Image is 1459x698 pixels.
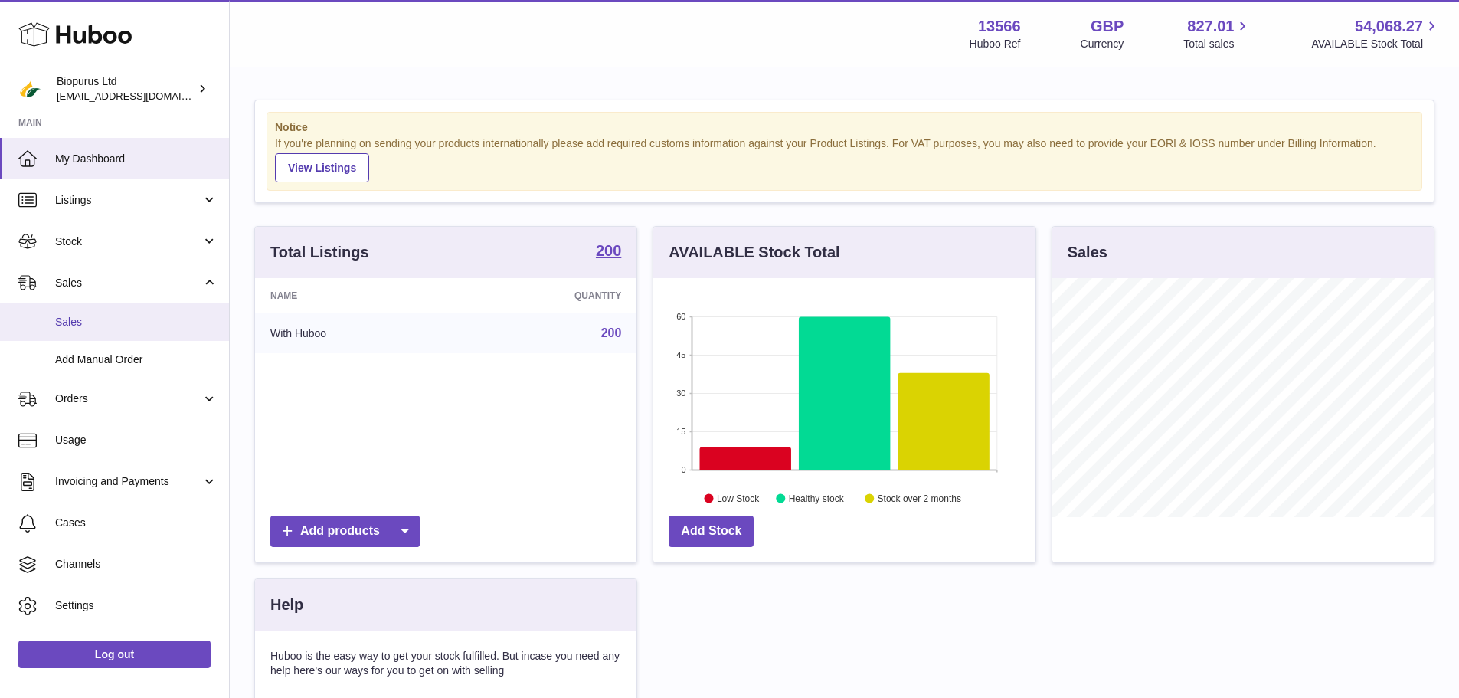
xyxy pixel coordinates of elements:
div: Huboo Ref [970,37,1021,51]
span: Channels [55,557,218,572]
text: Stock over 2 months [878,493,961,503]
span: Orders [55,392,201,406]
th: Name [255,278,456,313]
p: Huboo is the easy way to get your stock fulfilled. But incase you need any help here's our ways f... [270,649,621,678]
span: My Dashboard [55,152,218,166]
div: If you're planning on sending your products internationally please add required customs informati... [275,136,1414,182]
h3: Sales [1068,242,1107,263]
a: Log out [18,641,211,668]
strong: GBP [1091,16,1124,37]
span: Sales [55,276,201,290]
text: 15 [677,427,686,436]
a: 54,068.27 AVAILABLE Stock Total [1311,16,1441,51]
span: Cases [55,516,218,530]
span: Settings [55,598,218,613]
text: Low Stock [717,493,760,503]
strong: 13566 [978,16,1021,37]
h3: AVAILABLE Stock Total [669,242,839,263]
strong: Notice [275,120,1414,135]
text: Healthy stock [789,493,845,503]
span: Listings [55,193,201,208]
span: 54,068.27 [1355,16,1423,37]
strong: 200 [596,243,621,258]
td: With Huboo [255,313,456,353]
text: 0 [682,465,686,474]
a: View Listings [275,153,369,182]
span: Stock [55,234,201,249]
img: internalAdmin-13566@internal.huboo.com [18,77,41,100]
a: Add products [270,516,420,547]
span: AVAILABLE Stock Total [1311,37,1441,51]
a: Add Stock [669,516,754,547]
span: Usage [55,433,218,447]
h3: Total Listings [270,242,369,263]
text: 30 [677,388,686,398]
a: 827.01 Total sales [1183,16,1251,51]
div: Biopurus Ltd [57,74,195,103]
h3: Help [270,595,303,615]
span: 827.01 [1187,16,1234,37]
div: Currency [1081,37,1124,51]
text: 45 [677,350,686,359]
a: 200 [596,243,621,261]
span: Sales [55,315,218,329]
text: 60 [677,312,686,321]
span: Add Manual Order [55,352,218,367]
span: Invoicing and Payments [55,474,201,489]
a: 200 [601,326,622,339]
th: Quantity [456,278,636,313]
span: [EMAIL_ADDRESS][DOMAIN_NAME] [57,90,225,102]
span: Total sales [1183,37,1251,51]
